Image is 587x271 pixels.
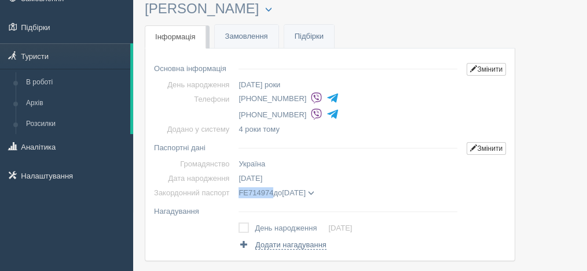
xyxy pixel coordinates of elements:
img: telegram-colored-4375108.svg [326,108,339,120]
td: Паспортні дані [154,136,234,157]
a: Замовлення [215,25,278,49]
a: Розсилки [21,114,130,135]
td: Телефони [154,92,234,122]
span: до [239,188,314,197]
img: telegram-colored-4375108.svg [326,92,339,104]
li: [PHONE_NUMBER] [239,91,462,107]
li: [PHONE_NUMBER] [239,107,462,123]
td: День народження [255,220,328,236]
img: viber-colored.svg [310,108,322,120]
a: Архів [21,93,130,114]
span: [DATE] [282,188,306,197]
td: Україна [234,157,462,171]
td: Нагадування [154,200,234,218]
td: Дата народження [154,171,234,185]
a: Змінити [467,142,506,155]
td: Додано у систему [154,122,234,136]
td: Основна інформація [154,57,234,77]
td: Закордонний паспорт [154,185,234,200]
a: Змінити [467,63,506,76]
a: [DATE] [328,224,352,232]
span: 4 роки тому [239,125,279,133]
a: Додати нагадування [239,239,326,250]
span: Додати нагадування [255,240,326,250]
span: Інформація [155,32,196,41]
a: Інформація [145,25,206,49]
a: В роботі [21,72,130,93]
h3: [PERSON_NAME] [145,1,515,17]
span: [DATE] [239,174,262,183]
span: FE714974 [239,188,273,197]
img: viber-colored.svg [310,92,322,104]
td: [DATE] роки [234,77,462,92]
td: День народження [154,77,234,92]
td: Громадянство [154,157,234,171]
a: Підбірки [284,25,334,49]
